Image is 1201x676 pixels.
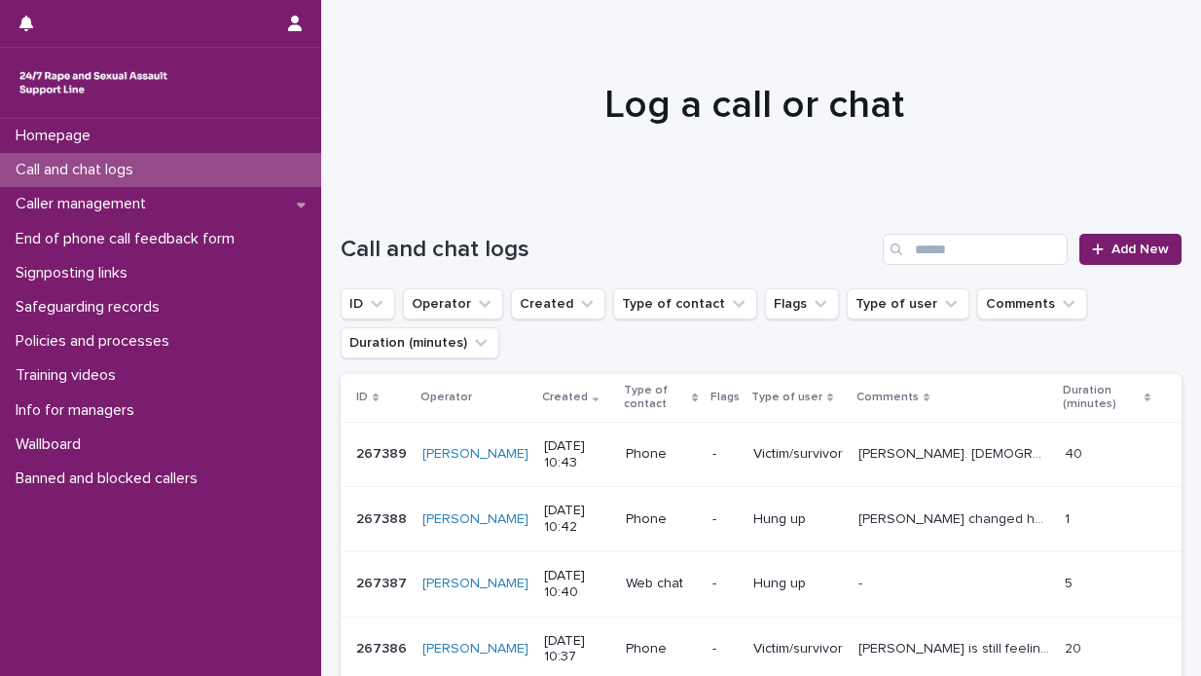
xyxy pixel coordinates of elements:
[626,511,697,528] p: Phone
[977,288,1087,319] button: Comments
[8,366,131,385] p: Training videos
[1063,380,1140,416] p: Duration (minutes)
[710,387,740,408] p: Flags
[753,511,843,528] p: Hung up
[544,568,610,601] p: [DATE] 10:40
[753,446,843,463] p: Victim/survivor
[544,438,610,471] p: [DATE] 10:43
[422,511,528,528] a: [PERSON_NAME]
[341,487,1182,552] tr: 267388267388 [PERSON_NAME] [DATE] 10:42Phone-Hung up[PERSON_NAME] changed her mind on the call an...
[8,230,250,248] p: End of phone call feedback form
[8,127,106,145] p: Homepage
[1111,243,1169,256] span: Add New
[712,446,738,463] p: -
[422,576,528,592] a: [PERSON_NAME]
[856,387,919,408] p: Comments
[1065,507,1074,528] p: 1
[341,288,395,319] button: ID
[858,507,1053,528] p: Caller changed her mind on the call and also stated that reception wasn't good so will call again.
[422,446,528,463] a: [PERSON_NAME]
[753,576,843,592] p: Hung up
[1079,234,1182,265] a: Add New
[751,387,822,408] p: Type of user
[8,469,213,488] p: Banned and blocked callers
[8,161,149,179] p: Call and chat logs
[712,576,738,592] p: -
[8,264,143,282] p: Signposting links
[544,503,610,536] p: [DATE] 10:42
[753,641,843,657] p: Victim/survivor
[511,288,605,319] button: Created
[626,576,697,592] p: Web chat
[8,332,185,351] p: Policies and processes
[341,327,499,358] button: Duration (minutes)
[341,551,1182,617] tr: 267387267387 [PERSON_NAME] [DATE] 10:40Web chat-Hung up-- 55
[8,435,96,454] p: Wallboard
[420,387,472,408] p: Operator
[422,641,528,657] a: [PERSON_NAME]
[1065,572,1076,592] p: 5
[8,401,150,420] p: Info for managers
[624,380,688,416] p: Type of contact
[765,288,839,319] button: Flags
[1065,637,1085,657] p: 20
[341,236,875,264] h1: Call and chat logs
[858,442,1053,463] p: Emma. 16 year old, rape x 4 weeks ago approx by fathers employee. Parents have reported, under in...
[8,298,175,317] p: Safeguarding records
[403,288,503,319] button: Operator
[858,637,1053,657] p: Michael is still feeling really triggered by the issues that he is having to manage at his Univer...
[847,288,969,319] button: Type of user
[626,641,697,657] p: Phone
[626,446,697,463] p: Phone
[712,641,738,657] p: -
[858,572,866,592] p: -
[356,507,411,528] p: 267388
[341,82,1167,129] h1: Log a call or chat
[341,422,1182,487] tr: 267389267389 [PERSON_NAME] [DATE] 10:43Phone-Victim/survivor[PERSON_NAME]. [DEMOGRAPHIC_DATA], ra...
[712,511,738,528] p: -
[883,234,1068,265] input: Search
[613,288,757,319] button: Type of contact
[356,387,368,408] p: ID
[544,633,610,666] p: [DATE] 10:37
[356,637,411,657] p: 267386
[356,572,411,592] p: 267387
[1065,442,1086,463] p: 40
[8,195,162,213] p: Caller management
[16,63,171,102] img: rhQMoQhaT3yELyF149Cw
[356,442,411,463] p: 267389
[542,387,588,408] p: Created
